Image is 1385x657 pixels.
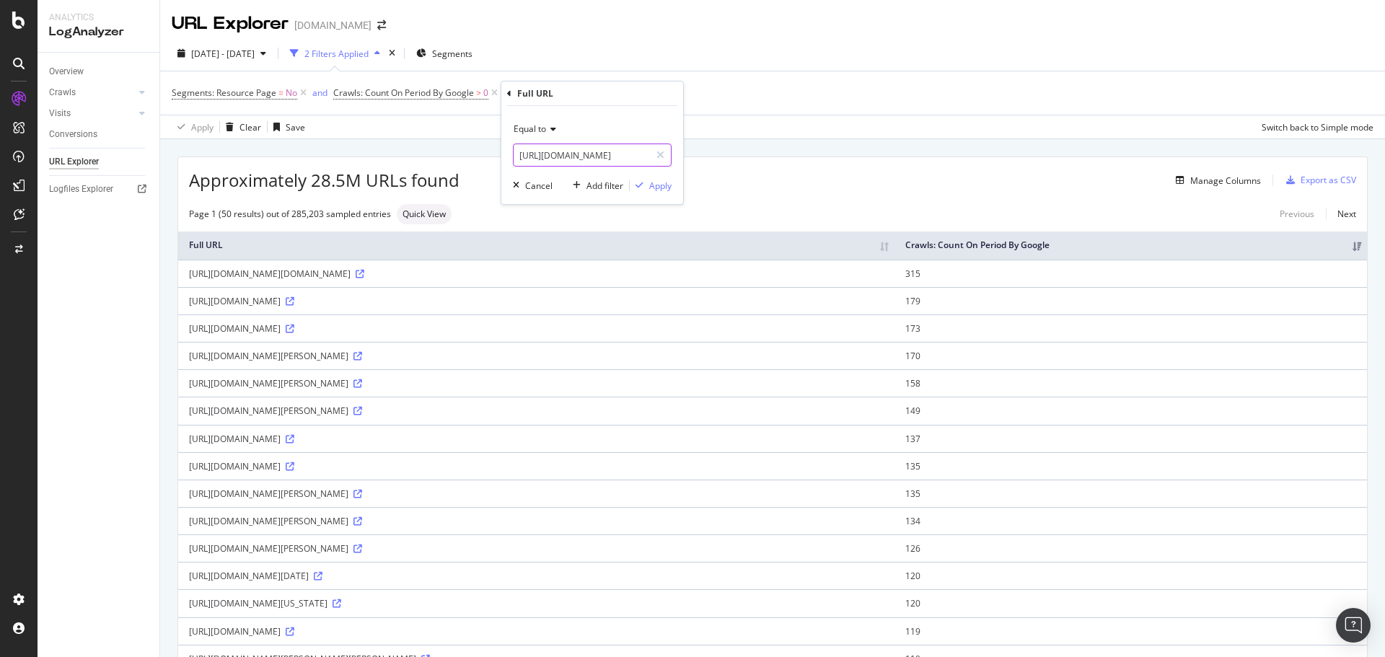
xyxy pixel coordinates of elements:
span: No [286,83,297,103]
span: Segments: Resource Page [172,87,276,99]
div: Crawls [49,85,76,100]
button: Export as CSV [1280,169,1356,192]
td: 173 [894,314,1367,342]
div: LogAnalyzer [49,24,148,40]
div: [URL][DOMAIN_NAME][PERSON_NAME] [189,405,884,417]
div: Full URL [517,87,553,100]
th: Crawls: Count On Period By Google: activate to sort column ascending [894,232,1367,260]
div: Manage Columns [1190,175,1261,187]
div: [URL][DOMAIN_NAME][PERSON_NAME] [189,515,884,527]
span: Quick View [403,210,446,219]
button: Save [268,115,305,138]
div: URL Explorer [172,12,289,36]
span: Segments [432,48,472,60]
div: [URL][DOMAIN_NAME] [189,625,884,638]
div: [URL][DOMAIN_NAME][PERSON_NAME] [189,542,884,555]
div: Overview [49,64,84,79]
td: 134 [894,507,1367,534]
div: Logfiles Explorer [49,182,113,197]
a: Visits [49,106,135,121]
div: [URL][DOMAIN_NAME][US_STATE] [189,597,884,609]
div: 2 Filters Applied [304,48,369,60]
div: times [386,46,398,61]
div: Page 1 (50 results) out of 285,203 sampled entries [189,208,391,220]
div: [URL][DOMAIN_NAME] [189,433,884,445]
a: Conversions [49,127,149,142]
div: [URL][DOMAIN_NAME] [189,295,884,307]
div: Clear [239,121,261,133]
button: Clear [220,115,261,138]
div: [DOMAIN_NAME] [294,18,371,32]
td: 158 [894,369,1367,397]
button: Manage Columns [1170,172,1261,189]
div: Save [286,121,305,133]
td: 179 [894,287,1367,314]
td: 170 [894,342,1367,369]
button: and [312,86,327,100]
span: 0 [483,83,488,103]
div: [URL][DOMAIN_NAME] [189,460,884,472]
button: [DATE] - [DATE] [172,42,272,65]
button: Apply [630,178,672,193]
span: Approximately 28.5M URLs found [189,168,460,193]
div: URL Explorer [49,154,99,169]
div: [URL][DOMAIN_NAME][DATE] [189,570,884,582]
a: Logfiles Explorer [49,182,149,197]
div: [URL][DOMAIN_NAME][PERSON_NAME] [189,377,884,389]
th: Full URL: activate to sort column ascending [178,232,894,260]
td: 135 [894,480,1367,507]
div: and [312,87,327,99]
div: Add filter [586,180,623,192]
button: Segments [410,42,478,65]
button: Add filter [567,178,623,193]
td: 135 [894,452,1367,480]
div: Cancel [525,180,553,192]
td: 120 [894,589,1367,617]
div: [URL][DOMAIN_NAME][PERSON_NAME] [189,488,884,500]
div: Apply [191,121,214,133]
span: = [278,87,283,99]
div: Conversions [49,127,97,142]
td: 149 [894,397,1367,424]
td: 126 [894,534,1367,562]
button: 2 Filters Applied [284,42,386,65]
td: 315 [894,260,1367,287]
div: Analytics [49,12,148,24]
a: Crawls [49,85,135,100]
div: [URL][DOMAIN_NAME] [189,322,884,335]
a: URL Explorer [49,154,149,169]
span: Crawls: Count On Period By Google [333,87,474,99]
div: Open Intercom Messenger [1336,608,1371,643]
div: Switch back to Simple mode [1262,121,1373,133]
button: Switch back to Simple mode [1256,115,1373,138]
a: Overview [49,64,149,79]
a: Next [1326,203,1356,224]
button: Cancel [507,178,553,193]
td: 119 [894,617,1367,645]
div: Visits [49,106,71,121]
div: arrow-right-arrow-left [377,20,386,30]
div: Export as CSV [1301,174,1356,186]
span: > [476,87,481,99]
td: 137 [894,425,1367,452]
div: Apply [649,180,672,192]
div: [URL][DOMAIN_NAME][DOMAIN_NAME] [189,268,884,280]
td: 120 [894,562,1367,589]
div: [URL][DOMAIN_NAME][PERSON_NAME] [189,350,884,362]
span: [DATE] - [DATE] [191,48,255,60]
div: neutral label [397,204,452,224]
span: Equal to [514,123,546,135]
button: Apply [172,115,214,138]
